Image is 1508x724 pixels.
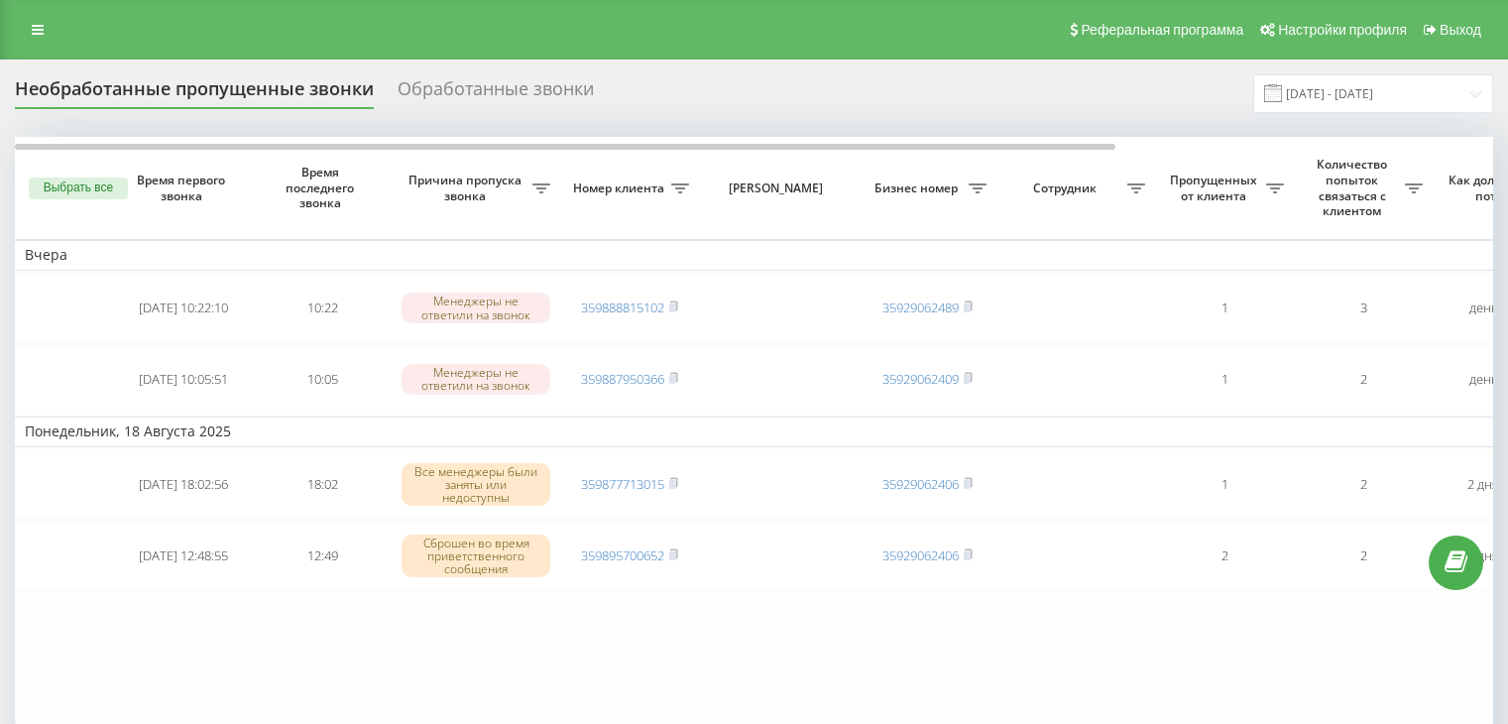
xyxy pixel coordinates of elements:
span: Сотрудник [1006,181,1127,196]
span: Бизнес номер [868,181,969,196]
span: Реферальная программа [1081,22,1243,38]
a: 359888815102 [581,299,664,316]
td: 2 [1294,346,1433,414]
td: 1 [1155,451,1294,519]
td: [DATE] 10:22:10 [114,275,253,342]
a: 359877713015 [581,475,664,493]
span: Причина пропуска звонка [402,173,532,203]
td: 1 [1155,275,1294,342]
span: Пропущенных от клиента [1165,173,1266,203]
td: 1 [1155,346,1294,414]
td: [DATE] 10:05:51 [114,346,253,414]
span: Выход [1440,22,1481,38]
td: 18:02 [253,451,392,519]
span: [PERSON_NAME] [716,181,841,196]
td: [DATE] 18:02:56 [114,451,253,519]
td: [DATE] 12:48:55 [114,523,253,590]
td: 3 [1294,275,1433,342]
div: Сброшен во время приветственного сообщения [402,535,550,578]
td: 10:05 [253,346,392,414]
div: Все менеджеры были заняты или недоступны [402,463,550,507]
span: Настройки профиля [1278,22,1407,38]
td: 10:22 [253,275,392,342]
td: 12:49 [253,523,392,590]
span: Время последнего звонка [269,165,376,211]
span: Время первого звонка [130,173,237,203]
div: Необработанные пропущенные звонки [15,78,374,109]
td: 2 [1155,523,1294,590]
span: Номер клиента [570,181,671,196]
td: 2 [1294,523,1433,590]
div: Обработанные звонки [398,78,594,109]
span: Количество попыток связаться с клиентом [1304,157,1405,218]
div: Менеджеры не ответили на звонок [402,293,550,322]
div: Менеджеры не ответили на звонок [402,364,550,394]
a: 35929062409 [882,370,959,388]
td: 2 [1294,451,1433,519]
a: 35929062489 [882,299,959,316]
a: 35929062406 [882,546,959,564]
button: Выбрать все [29,178,128,199]
a: 359887950366 [581,370,664,388]
a: 35929062406 [882,475,959,493]
a: 359895700652 [581,546,664,564]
